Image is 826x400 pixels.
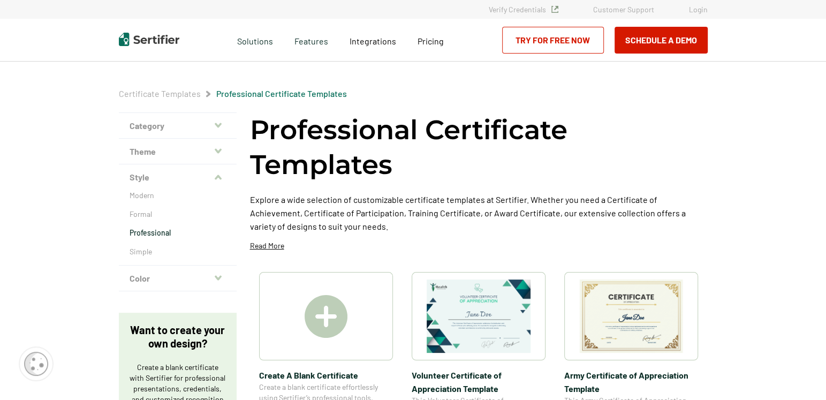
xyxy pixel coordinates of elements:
p: Read More [250,240,284,251]
button: Schedule a Demo [615,27,708,54]
iframe: Chat Widget [772,349,826,400]
p: Want to create your own design? [130,323,226,350]
img: Army Certificate of Appreciation​ Template [579,280,683,353]
a: Verify Credentials [489,5,558,14]
a: Customer Support [593,5,654,14]
button: Category [119,113,237,139]
a: Simple [130,246,226,257]
span: Create A Blank Certificate [259,368,393,382]
span: Volunteer Certificate of Appreciation Template [412,368,545,395]
h1: Professional Certificate Templates [250,112,708,182]
a: Try for Free Now [502,27,604,54]
a: Certificate Templates [119,88,201,99]
a: Professional Certificate Templates [216,88,347,99]
button: Theme [119,139,237,164]
a: Professional [130,228,226,238]
p: Explore a wide selection of customizable certificate templates at Sertifier. Whether you need a C... [250,193,708,233]
a: Login [689,5,708,14]
div: Breadcrumb [119,88,347,99]
img: Create A Blank Certificate [305,295,347,338]
a: Integrations [350,33,396,47]
span: Army Certificate of Appreciation​ Template [564,368,698,395]
div: Style [119,190,237,266]
span: Pricing [418,36,444,46]
a: Pricing [418,33,444,47]
img: Verified [551,6,558,13]
a: Formal [130,209,226,220]
img: Volunteer Certificate of Appreciation Template [427,280,531,353]
span: Features [294,33,328,47]
button: Style [119,164,237,190]
a: Modern [130,190,226,201]
span: Integrations [350,36,396,46]
button: Color [119,266,237,291]
img: Cookie Popup Icon [24,352,48,376]
img: Sertifier | Digital Credentialing Platform [119,33,179,46]
span: Solutions [237,33,273,47]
